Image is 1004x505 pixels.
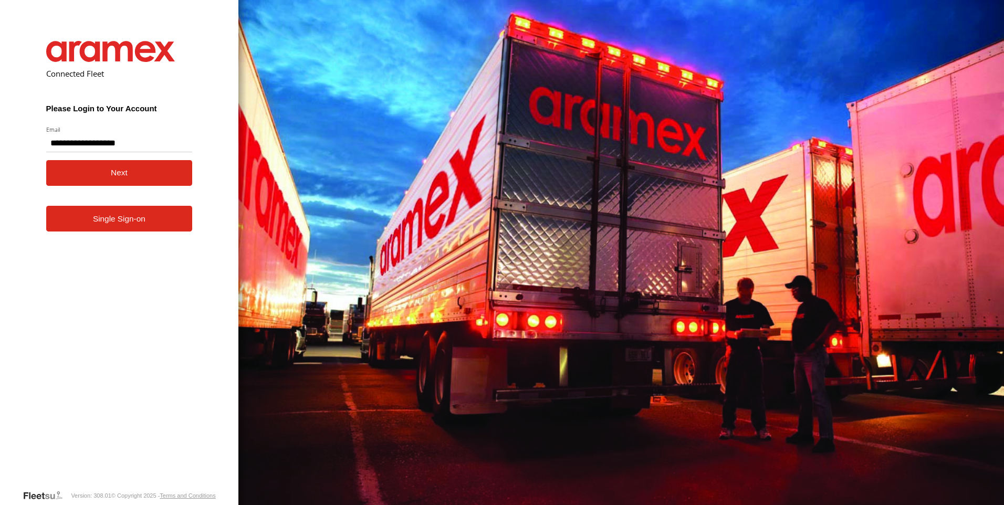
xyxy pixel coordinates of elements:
[46,160,193,186] button: Next
[46,206,193,232] a: Single Sign-on
[46,104,193,113] h3: Please Login to Your Account
[46,68,193,79] h2: Connected Fleet
[23,490,71,501] a: Visit our Website
[160,492,215,499] a: Terms and Conditions
[46,125,193,133] label: Email
[46,41,175,62] img: Aramex
[111,492,216,499] div: © Copyright 2025 -
[71,492,111,499] div: Version: 308.01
